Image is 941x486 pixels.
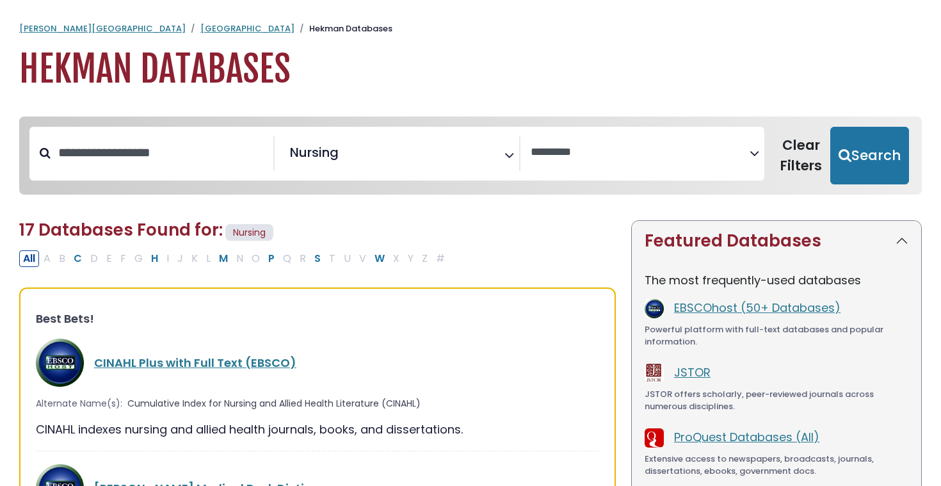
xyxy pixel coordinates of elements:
li: Hekman Databases [294,22,392,35]
a: [GEOGRAPHIC_DATA] [200,22,294,35]
input: Search database by title or keyword [51,142,273,163]
div: Alpha-list to filter by first letter of database name [19,250,450,266]
span: Cumulative Index for Nursing and Allied Health Literature (CINAHL) [127,397,421,410]
button: Filter Results C [70,250,86,267]
button: Clear Filters [772,127,830,184]
h1: Hekman Databases [19,48,922,91]
span: Nursing [225,224,273,241]
a: EBSCOhost (50+ Databases) [674,300,840,316]
button: Filter Results W [371,250,389,267]
button: All [19,250,39,267]
a: [PERSON_NAME][GEOGRAPHIC_DATA] [19,22,186,35]
div: Powerful platform with full-text databases and popular information. [645,323,908,348]
span: 17 Databases Found for: [19,218,223,241]
a: JSTOR [674,364,711,380]
button: Filter Results M [215,250,232,267]
p: The most frequently-used databases [645,271,908,289]
div: Extensive access to newspapers, broadcasts, journals, dissertations, ebooks, government docs. [645,453,908,478]
a: CINAHL Plus with Full Text (EBSCO) [94,355,296,371]
div: JSTOR offers scholarly, peer-reviewed journals across numerous disciplines. [645,388,908,413]
button: Filter Results S [310,250,325,267]
button: Submit for Search Results [830,127,909,184]
textarea: Search [531,146,750,159]
nav: Search filters [19,117,922,195]
a: ProQuest Databases (All) [674,429,819,445]
li: Nursing [285,143,339,162]
button: Featured Databases [632,221,921,261]
nav: breadcrumb [19,22,922,35]
button: Filter Results P [264,250,278,267]
span: Alternate Name(s): [36,397,122,410]
button: Filter Results H [147,250,162,267]
textarea: Search [341,150,350,163]
span: Nursing [290,143,339,162]
div: CINAHL indexes nursing and allied health journals, books, and dissertations. [36,421,599,438]
h3: Best Bets! [36,312,599,326]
